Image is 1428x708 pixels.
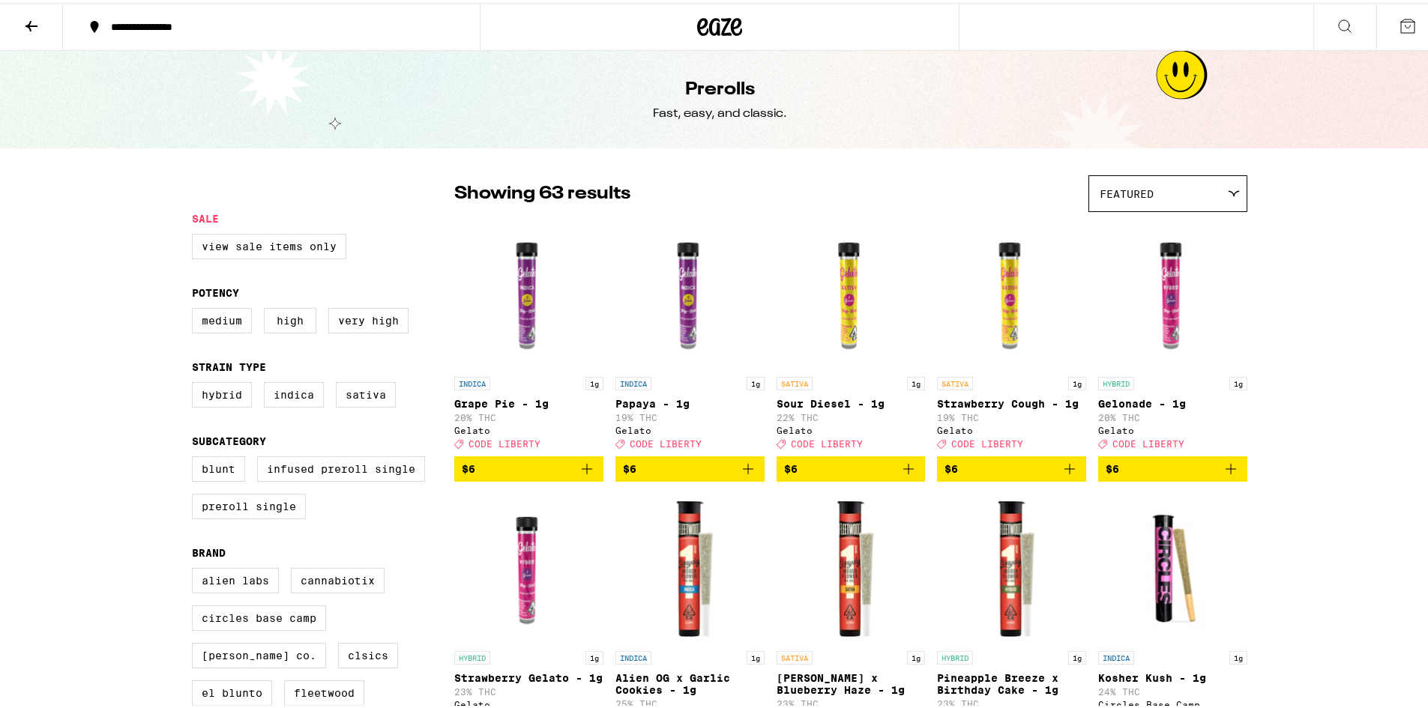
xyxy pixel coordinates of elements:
img: Fleetwood - Pineapple Breeze x Birthday Cake - 1g [937,491,1086,641]
span: $6 [462,460,475,472]
p: 1g [907,648,925,662]
a: Open page for Gelonade - 1g from Gelato [1098,217,1247,453]
img: Gelato - Strawberry Cough - 1g [937,217,1086,366]
img: Gelato - Sour Diesel - 1g [777,217,926,366]
div: Gelato [777,423,926,432]
img: Gelato - Strawberry Gelato - 1g [454,491,603,641]
h1: Prerolls [685,74,755,100]
p: 1g [1068,374,1086,387]
label: [PERSON_NAME] Co. [192,640,326,665]
p: Pineapple Breeze x Birthday Cake - 1g [937,669,1086,693]
p: 22% THC [777,410,926,420]
div: Gelato [937,423,1086,432]
p: Sour Diesel - 1g [777,395,926,407]
p: SATIVA [937,374,973,387]
p: HYBRID [937,648,973,662]
legend: Strain Type [192,358,266,370]
legend: Potency [192,284,239,296]
p: Alien OG x Garlic Cookies - 1g [615,669,765,693]
p: 19% THC [937,410,1086,420]
p: INDICA [615,648,651,662]
p: Strawberry Gelato - 1g [454,669,603,681]
p: 1g [1068,648,1086,662]
a: Open page for Strawberry Cough - 1g from Gelato [937,217,1086,453]
legend: Brand [192,544,226,556]
p: 1g [1229,374,1247,387]
p: INDICA [615,374,651,387]
label: Blunt [192,453,245,479]
label: CLSICS [338,640,398,665]
p: Gelonade - 1g [1098,395,1247,407]
button: Add to bag [777,453,926,479]
p: Papaya - 1g [615,395,765,407]
button: Add to bag [937,453,1086,479]
p: 25% THC [615,696,765,706]
button: Add to bag [454,453,603,479]
p: Strawberry Cough - 1g [937,395,1086,407]
label: Sativa [336,379,396,405]
label: Circles Base Camp [192,602,326,628]
img: Gelato - Papaya - 1g [615,217,765,366]
p: 20% THC [1098,410,1247,420]
p: SATIVA [777,648,813,662]
p: 19% THC [615,410,765,420]
label: Hybrid [192,379,252,405]
span: Featured [1100,185,1154,197]
label: Medium [192,305,252,330]
p: INDICA [1098,648,1134,662]
span: $6 [784,460,798,472]
a: Open page for Grape Pie - 1g from Gelato [454,217,603,453]
a: Open page for Papaya - 1g from Gelato [615,217,765,453]
button: Add to bag [1098,453,1247,479]
span: CODE LIBERTY [791,436,863,446]
div: Gelato [454,697,603,707]
img: Circles Base Camp - Kosher Kush - 1g [1098,491,1247,641]
span: Hi. Need any help? [9,10,108,22]
img: Gelato - Grape Pie - 1g [454,217,603,366]
span: CODE LIBERTY [1112,436,1184,446]
div: Fast, easy, and classic. [653,103,787,119]
label: Fleetwood [284,677,364,703]
label: View Sale Items Only [192,231,346,256]
span: $6 [623,460,636,472]
div: Gelato [454,423,603,432]
img: Fleetwood - Alien OG x Garlic Cookies - 1g [615,491,765,641]
div: Gelato [615,423,765,432]
label: Infused Preroll Single [257,453,425,479]
label: Alien Labs [192,565,279,590]
label: Very High [328,305,409,330]
span: CODE LIBERTY [469,436,540,446]
p: 20% THC [454,410,603,420]
p: 1g [747,374,765,387]
label: High [264,305,316,330]
p: 1g [585,648,603,662]
p: 23% THC [937,696,1086,706]
p: 24% THC [1098,684,1247,694]
p: 23% THC [777,696,926,706]
span: CODE LIBERTY [951,436,1023,446]
div: Gelato [1098,423,1247,432]
button: Add to bag [615,453,765,479]
a: Open page for Sour Diesel - 1g from Gelato [777,217,926,453]
p: 23% THC [454,684,603,694]
p: 1g [585,374,603,387]
p: 1g [907,374,925,387]
p: Showing 63 results [454,178,630,204]
label: El Blunto [192,677,272,703]
p: [PERSON_NAME] x Blueberry Haze - 1g [777,669,926,693]
span: $6 [945,460,958,472]
label: Preroll Single [192,491,306,516]
p: INDICA [454,374,490,387]
span: CODE LIBERTY [630,436,702,446]
p: SATIVA [777,374,813,387]
label: Indica [264,379,324,405]
legend: Subcategory [192,432,266,444]
img: Fleetwood - Jack Herer x Blueberry Haze - 1g [777,491,926,641]
p: 1g [747,648,765,662]
label: Cannabiotix [291,565,385,590]
span: $6 [1106,460,1119,472]
p: Kosher Kush - 1g [1098,669,1247,681]
p: HYBRID [1098,374,1134,387]
p: HYBRID [454,648,490,662]
p: Grape Pie - 1g [454,395,603,407]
